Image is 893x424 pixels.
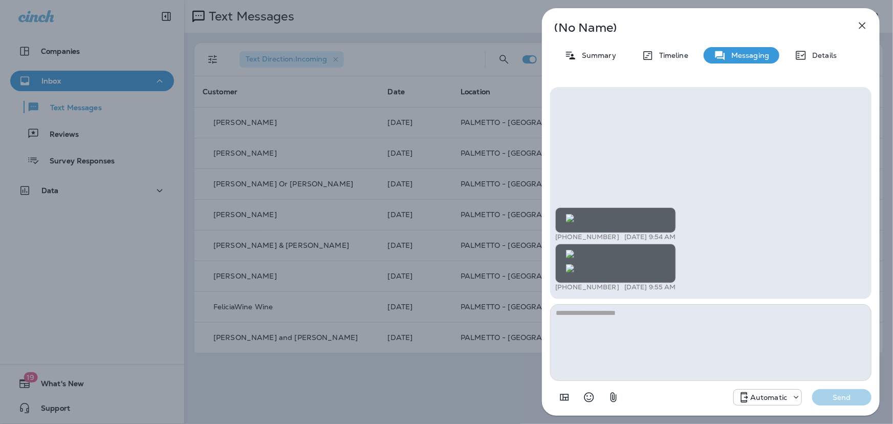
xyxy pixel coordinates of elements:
[654,51,688,59] p: Timeline
[807,51,837,59] p: Details
[566,250,574,258] img: twilio-download
[566,214,574,222] img: twilio-download
[554,24,834,32] p: (No Name)
[566,264,574,272] img: twilio-download
[555,233,619,241] p: [PHONE_NUMBER]
[579,387,599,408] button: Select an emoji
[554,387,575,408] button: Add in a premade template
[624,283,676,291] p: [DATE] 9:55 AM
[555,283,619,291] p: [PHONE_NUMBER]
[624,233,676,241] p: [DATE] 9:54 AM
[726,51,769,59] p: Messaging
[577,51,616,59] p: Summary
[750,393,787,401] p: Automatic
